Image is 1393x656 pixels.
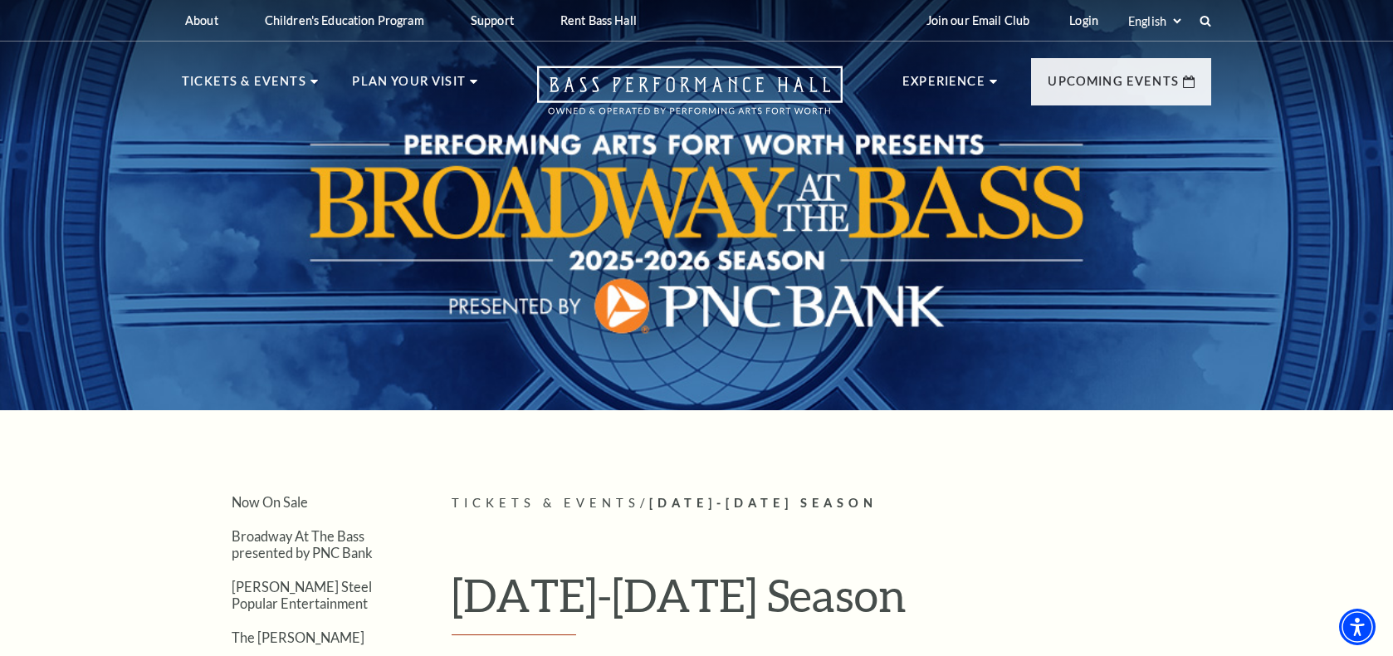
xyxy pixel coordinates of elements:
[471,13,514,27] p: Support
[452,568,1211,636] h1: [DATE]-[DATE] Season
[232,579,372,610] a: [PERSON_NAME] Steel Popular Entertainment
[185,13,218,27] p: About
[232,494,308,510] a: Now On Sale
[1048,71,1179,101] p: Upcoming Events
[232,528,373,560] a: Broadway At The Bass presented by PNC Bank
[232,629,364,645] a: The [PERSON_NAME]
[560,13,637,27] p: Rent Bass Hall
[452,493,1211,514] p: /
[182,71,306,101] p: Tickets & Events
[452,496,640,510] span: Tickets & Events
[1125,13,1184,29] select: Select:
[1339,609,1376,645] div: Accessibility Menu
[902,71,985,101] p: Experience
[649,496,877,510] span: [DATE]-[DATE] Season
[265,13,424,27] p: Children's Education Program
[352,71,466,101] p: Plan Your Visit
